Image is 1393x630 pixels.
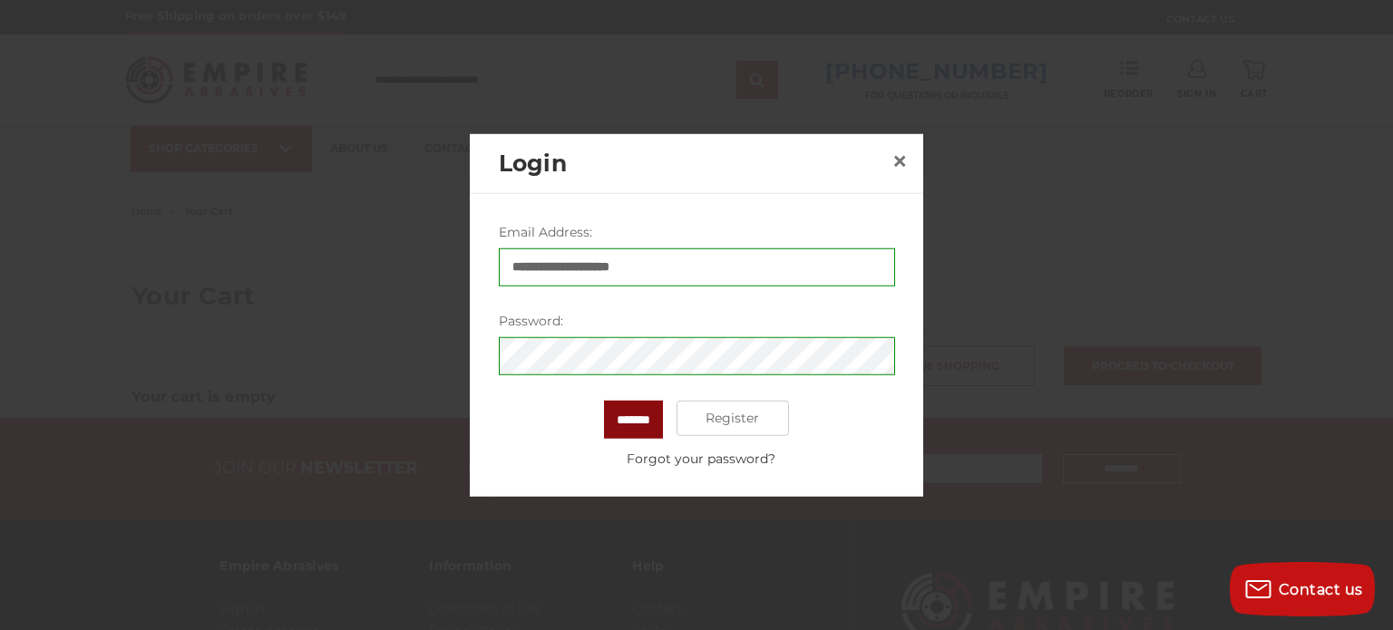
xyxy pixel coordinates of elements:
[508,449,894,468] a: Forgot your password?
[885,147,914,176] a: Close
[499,222,895,241] label: Email Address:
[1230,562,1375,616] button: Contact us
[677,400,790,436] a: Register
[1279,581,1363,598] span: Contact us
[891,143,908,179] span: ×
[499,146,885,180] h2: Login
[499,311,895,330] label: Password:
